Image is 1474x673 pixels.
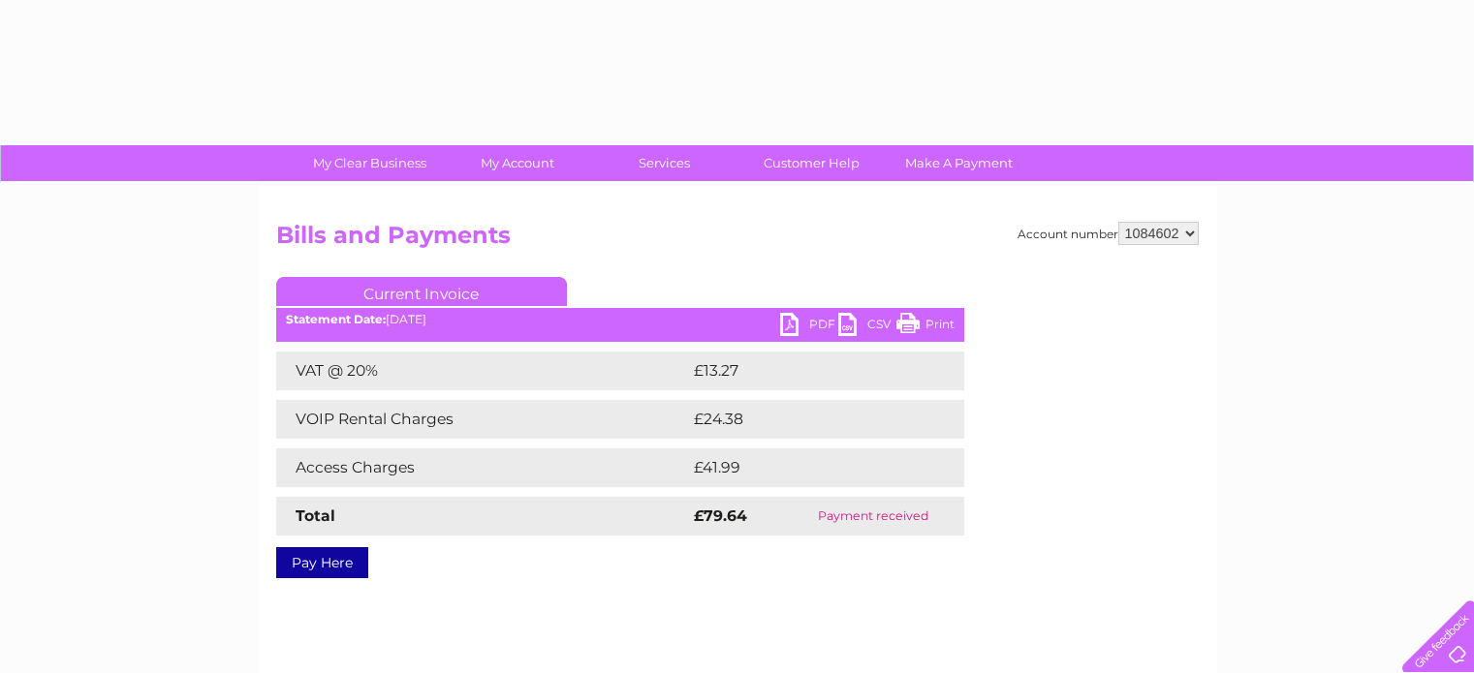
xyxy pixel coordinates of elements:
div: [DATE] [276,313,964,326]
a: Make A Payment [879,145,1039,181]
td: £13.27 [689,352,923,390]
td: VOIP Rental Charges [276,400,689,439]
strong: £79.64 [694,506,747,525]
a: Print [896,313,955,341]
a: My Account [437,145,597,181]
td: £41.99 [689,448,924,487]
a: CSV [838,313,896,341]
td: £24.38 [689,400,925,439]
td: VAT @ 20% [276,352,689,390]
a: PDF [780,313,838,341]
a: Services [584,145,744,181]
h2: Bills and Payments [276,222,1199,259]
a: Pay Here [276,547,368,578]
a: Current Invoice [276,277,567,306]
a: My Clear Business [290,145,450,181]
td: Payment received [783,497,963,535]
a: Customer Help [732,145,892,181]
td: Access Charges [276,448,689,487]
div: Account number [1018,222,1199,245]
b: Statement Date: [286,312,386,326]
strong: Total [296,506,335,525]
